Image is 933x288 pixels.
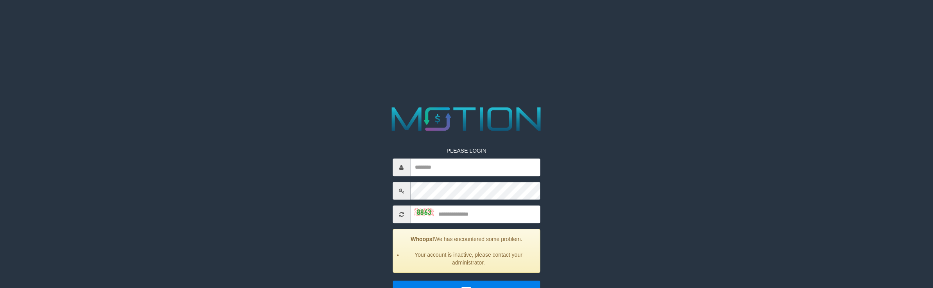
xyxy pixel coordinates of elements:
li: Your account is inactive, please contact your administrator. [403,251,534,266]
img: captcha [414,208,434,216]
p: PLEASE LOGIN [393,147,540,155]
img: MOTION_logo.png [385,103,548,135]
div: We has encountered some problem. [393,229,540,273]
strong: Whoops! [411,236,434,242]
